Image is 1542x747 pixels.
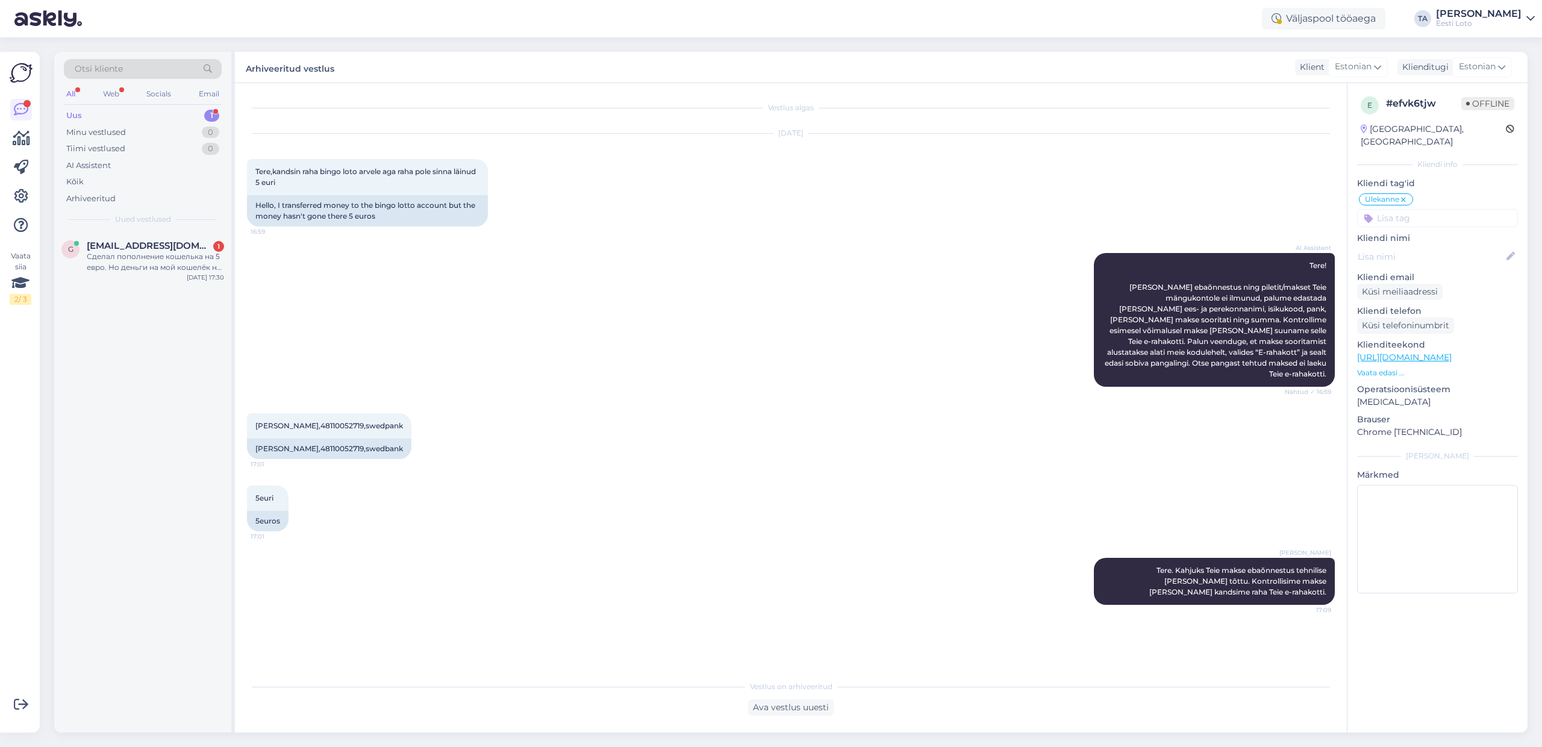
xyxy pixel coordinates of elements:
[1279,548,1331,557] span: [PERSON_NAME]
[1365,196,1399,203] span: Ülekanne
[251,532,296,541] span: 17:01
[10,251,31,305] div: Vaata siia
[68,245,73,254] span: g
[75,63,123,75] span: Otsi kliente
[1285,387,1331,396] span: Nähtud ✓ 16:59
[115,214,171,225] span: Uued vestlused
[247,439,411,459] div: [PERSON_NAME],48110052719,swedbank
[1286,605,1331,614] span: 17:09
[1357,317,1454,334] div: Küsi telefoninumbrit
[255,421,403,430] span: [PERSON_NAME],48110052719,swedpank
[750,681,832,692] span: Vestlus on arhiveeritud
[1295,61,1325,73] div: Klient
[1436,9,1522,19] div: [PERSON_NAME]
[1357,209,1518,227] input: Lisa tag
[87,251,224,273] div: Сделал пополнение кошелька на 5 евро. Но деньги на мой кошелёк не поступили.
[10,294,31,305] div: 2 / 3
[1357,352,1452,363] a: [URL][DOMAIN_NAME]
[251,460,296,469] span: 17:01
[247,195,488,227] div: Hello, I transferred money to the bingo lotto account but the money hasn't gone there 5 euros
[1357,367,1518,378] p: Vaata edasi ...
[1357,232,1518,245] p: Kliendi nimi
[66,110,82,122] div: Uus
[1358,250,1504,263] input: Lisa nimi
[204,110,219,122] div: 1
[1357,469,1518,481] p: Märkmed
[247,128,1335,139] div: [DATE]
[247,102,1335,113] div: Vestlus algas
[246,59,334,75] label: Arhiveeritud vestlus
[66,160,111,172] div: AI Assistent
[1357,305,1518,317] p: Kliendi telefon
[1357,339,1518,351] p: Klienditeekond
[1357,413,1518,426] p: Brauser
[255,167,478,187] span: Tere,kandsin raha bingo loto arvele aga raha pole sinna läinud 5 euri
[1361,123,1506,148] div: [GEOGRAPHIC_DATA], [GEOGRAPHIC_DATA]
[1436,9,1535,28] a: [PERSON_NAME]Eesti Loto
[1386,96,1461,111] div: # efvk6tjw
[1357,177,1518,190] p: Kliendi tag'id
[1357,451,1518,461] div: [PERSON_NAME]
[748,699,834,716] div: Ava vestlus uuesti
[213,241,224,252] div: 1
[1461,97,1514,110] span: Offline
[66,176,84,188] div: Kõik
[1357,284,1443,300] div: Küsi meiliaadressi
[1357,271,1518,284] p: Kliendi email
[255,493,273,502] span: 5euri
[196,86,222,102] div: Email
[1397,61,1449,73] div: Klienditugi
[1357,159,1518,170] div: Kliendi info
[187,273,224,282] div: [DATE] 17:30
[1414,10,1431,27] div: TA
[1367,101,1372,110] span: e
[144,86,173,102] div: Socials
[87,240,212,251] span: grechishkinaleksander@gmail.com
[1459,60,1496,73] span: Estonian
[1357,426,1518,439] p: Chrome [TECHNICAL_ID]
[10,61,33,84] img: Askly Logo
[1262,8,1385,30] div: Väljaspool tööaega
[64,86,78,102] div: All
[1149,566,1328,596] span: Tere. Kahjuks Teie makse ebaõnnestus tehnilise [PERSON_NAME] tõttu. Kontrollisime makse [PERSON_N...
[66,127,126,139] div: Minu vestlused
[202,143,219,155] div: 0
[247,511,289,531] div: 5euros
[101,86,122,102] div: Web
[202,127,219,139] div: 0
[1105,261,1328,378] span: Tere! [PERSON_NAME] ebaõnnestus ning piletit/makset Teie mängukontole ei ilmunud, palume edastada...
[1357,383,1518,396] p: Operatsioonisüsteem
[1335,60,1372,73] span: Estonian
[251,227,296,236] span: 16:59
[1286,243,1331,252] span: AI Assistent
[1357,396,1518,408] p: [MEDICAL_DATA]
[66,143,125,155] div: Tiimi vestlused
[66,193,116,205] div: Arhiveeritud
[1436,19,1522,28] div: Eesti Loto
